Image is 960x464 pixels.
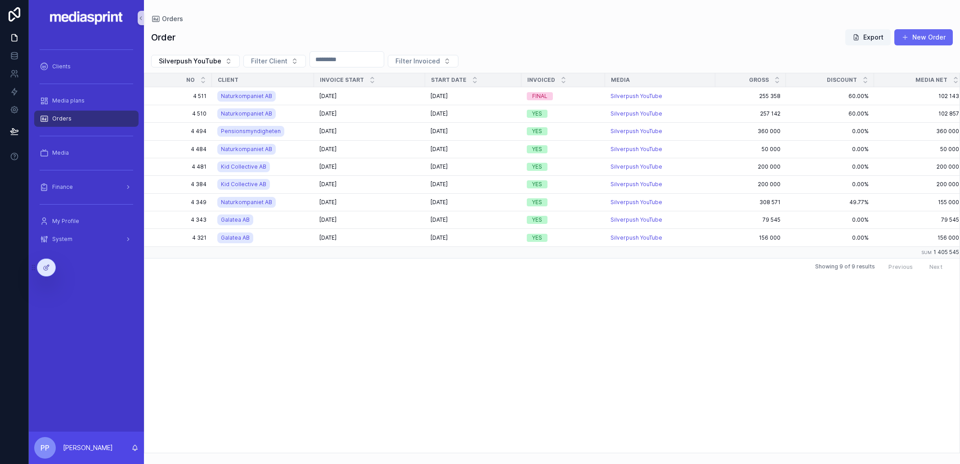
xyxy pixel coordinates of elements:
a: 308 571 [721,199,781,206]
a: [DATE] [319,234,420,241]
span: Kid Collective AB [221,181,266,188]
a: Naturkompaniet AB [217,197,276,208]
a: FINAL [527,92,600,100]
span: [DATE] [431,93,448,100]
span: Pensionsmyndigheten [221,128,281,135]
a: [DATE] [431,128,516,135]
span: [DATE] [431,110,448,117]
a: 0.00% [791,234,869,241]
span: Silverpush YouTube [610,146,662,153]
iframe: Spotlight [1,43,17,59]
a: Silverpush YouTube [610,216,710,223]
a: [DATE] [431,163,516,170]
span: [DATE] [431,216,448,223]
a: Silverpush YouTube [610,93,662,100]
a: 49.77% [791,199,869,206]
div: YES [532,198,542,206]
a: Kid Collective AB [217,160,309,174]
a: Silverpush YouTube [610,199,662,206]
a: 102 857 [879,110,959,117]
a: YES [527,127,600,135]
span: Naturkompaniet AB [221,199,272,206]
a: Orders [34,111,139,127]
span: Silverpush YouTube [610,216,662,223]
span: [DATE] [319,146,336,153]
a: [DATE] [431,216,516,223]
span: [DATE] [431,234,448,241]
a: 0.00% [791,181,869,188]
a: 4 511 [155,93,206,100]
a: [DATE] [319,110,420,117]
a: 4 481 [155,163,206,170]
span: Media plans [52,97,85,104]
span: Silverpush YouTube [159,57,221,66]
span: [DATE] [431,163,448,170]
span: Client [218,76,238,84]
a: Silverpush YouTube [610,146,710,153]
a: Naturkompaniet AB [217,89,309,103]
a: [DATE] [319,199,420,206]
a: 102 143 [879,93,959,100]
span: 257 142 [721,110,781,117]
a: Galatea AB [217,232,253,243]
span: [DATE] [319,199,336,206]
a: 200 000 [879,163,959,170]
a: Kid Collective AB [217,177,309,192]
span: 4 494 [155,128,206,135]
a: [DATE] [319,163,420,170]
a: YES [527,110,600,118]
a: Silverpush YouTube [610,234,710,241]
button: Select Button [151,55,240,67]
a: 4 510 [155,110,206,117]
span: Media Net [915,76,947,84]
a: 79 545 [721,216,781,223]
span: NO [186,76,195,84]
span: 50 000 [879,146,959,153]
span: [DATE] [319,163,336,170]
span: Showing 9 of 9 results [815,263,875,270]
div: YES [532,216,542,224]
a: 4 484 [155,146,206,153]
a: Naturkompaniet AB [217,107,309,121]
a: 50 000 [721,146,781,153]
a: Media [34,145,139,161]
span: 4 349 [155,199,206,206]
span: System [52,236,72,243]
span: 156 000 [879,234,959,241]
a: 155 000 [879,199,959,206]
a: [DATE] [319,216,420,223]
span: [DATE] [319,216,336,223]
a: [DATE] [431,199,516,206]
span: Media [52,149,69,156]
a: [DATE] [431,234,516,241]
div: YES [532,110,542,118]
span: [DATE] [431,199,448,206]
a: Naturkompaniet AB [217,91,276,102]
a: YES [527,145,600,153]
div: FINAL [532,92,547,100]
div: YES [532,127,542,135]
a: 60.00% [791,110,869,117]
a: 0.00% [791,163,869,170]
span: 360 000 [721,128,781,135]
a: Galatea AB [217,213,309,227]
a: Silverpush YouTube [610,128,662,135]
a: YES [527,234,600,242]
a: Kid Collective AB [217,161,270,172]
span: [DATE] [319,93,336,100]
span: Finance [52,183,73,191]
span: 4 321 [155,234,206,241]
a: Naturkompaniet AB [217,144,276,155]
span: 200 000 [721,181,781,188]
